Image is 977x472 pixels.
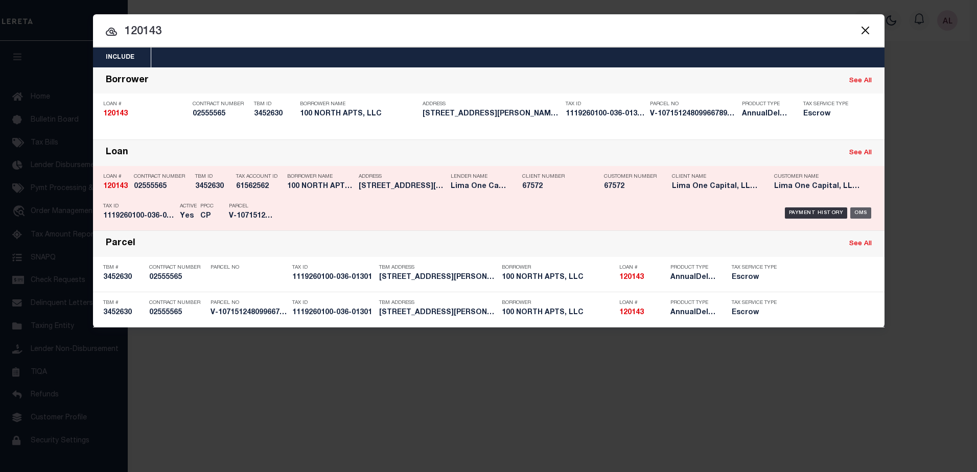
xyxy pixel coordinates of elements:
h5: Lima One Capital, LLC - Bridge Portfolio [774,182,861,191]
h5: 120143 [103,182,129,191]
p: TBM Address [379,265,497,271]
h5: Yes [180,212,195,221]
p: Tax Service Type [803,101,854,107]
p: Contract Number [149,265,205,271]
button: Include [93,48,147,67]
h5: 67572 [604,182,655,191]
p: TBM Address [379,300,497,306]
p: Loan # [619,300,665,306]
h5: 1119260100-036-01301 [292,309,374,317]
h5: 3452630 [195,182,231,191]
p: Parcel [229,203,275,209]
p: TBM # [103,300,144,306]
h5: 100 NORTH DEWEY STREET EUSTIS F... [423,110,561,119]
p: Address [359,174,446,180]
input: Start typing... [93,23,885,41]
p: Parcel No [650,101,737,107]
div: OMS [850,207,871,219]
h5: 3452630 [103,309,144,317]
h5: V-1071512480996678901461 [650,110,737,119]
h5: 02555565 [193,110,249,119]
p: Customer Number [604,174,657,180]
p: Client Number [522,174,589,180]
h5: 67572 [522,182,589,191]
p: Contract Number [193,101,249,107]
h5: 120143 [619,309,665,317]
h5: 3452630 [254,110,295,119]
h5: 02555565 [149,309,205,317]
h5: 1119260100-036-01301 [103,212,175,221]
p: Active [180,203,197,209]
h5: Escrow [732,273,778,282]
h5: AnnualDelinquency,Escrow [670,309,716,317]
div: Borrower [106,75,149,87]
h5: 120143 [619,273,665,282]
h5: Lima One Capital, LLC - Bridge Portfolio [672,182,759,191]
h5: 3452630 [103,273,144,282]
p: TBM ID [195,174,231,180]
strong: 120143 [619,274,644,281]
p: Tax ID [103,203,175,209]
p: Loan # [103,101,188,107]
h5: 02555565 [149,273,205,282]
h5: 1119260100-036-01301 [292,273,374,282]
h5: AnnualDelinquency,Escrow [670,273,716,282]
h5: Escrow [803,110,854,119]
p: Tax Account ID [236,174,282,180]
p: Loan # [103,174,129,180]
p: Product Type [670,265,716,271]
p: Borrower Name [300,101,417,107]
h5: 100 NORTH APTS, LLC [287,182,354,191]
p: Borrower [502,300,614,306]
p: Client Name [672,174,759,180]
h5: 61562562 [236,182,282,191]
strong: 120143 [103,110,128,117]
p: Address [423,101,561,107]
p: Tax ID [292,300,374,306]
button: Close [859,23,872,37]
h5: 100 NORTH APTS, LLC [502,273,614,282]
div: Loan [106,147,128,159]
h5: 120143 [103,110,188,119]
a: See All [849,150,872,156]
strong: 120143 [619,309,644,316]
h5: 02555565 [134,182,190,191]
p: Customer Name [774,174,861,180]
h5: AnnualDelinquency,Escrow [742,110,788,119]
p: Product Type [742,101,788,107]
h5: 1119260100-036-01301 [566,110,645,119]
p: Parcel No [211,265,287,271]
div: Parcel [106,238,135,250]
p: TBM # [103,265,144,271]
h5: V-1071512480996678901461 [229,212,275,221]
p: Tax Service Type [732,300,778,306]
h5: 100 NORTH APTS, LLC [502,309,614,317]
h5: Lima One Capital, LLC - Bridge ... [451,182,507,191]
p: Parcel No [211,300,287,306]
p: TBM ID [254,101,295,107]
p: Lender Name [451,174,507,180]
h5: 100 NORTH DEWEY STREET EUSTIS F... [379,273,497,282]
h5: V-1071512480996678901461 [211,309,287,317]
a: See All [849,78,872,84]
h5: 100 NORTH DEWEY STREET EUSTIS F... [359,182,446,191]
p: Tax Service Type [732,265,778,271]
h5: 100 NORTH APTS, LLC [300,110,417,119]
p: Borrower Name [287,174,354,180]
p: Borrower [502,265,614,271]
a: See All [849,241,872,247]
p: Tax ID [292,265,374,271]
p: Contract Number [134,174,190,180]
p: PPCC [200,203,214,209]
strong: 120143 [103,183,128,190]
h5: Escrow [732,309,778,317]
div: Payment History [785,207,848,219]
p: Contract Number [149,300,205,306]
p: Loan # [619,265,665,271]
p: Product Type [670,300,716,306]
h5: 100 NORTH DEWEY STREET EUSTIS F... [379,309,497,317]
p: Tax ID [566,101,645,107]
h5: CP [200,212,214,221]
